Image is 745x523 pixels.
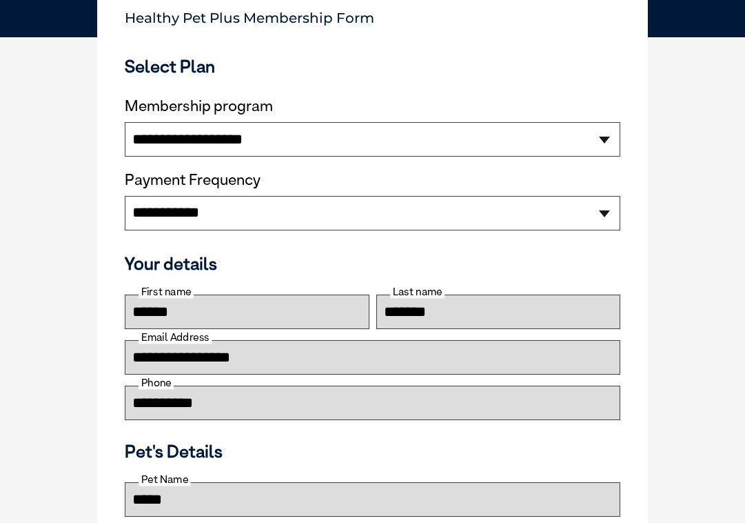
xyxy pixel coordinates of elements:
label: Membership program [125,97,620,115]
h3: Your details [125,253,620,274]
label: Email Address [139,331,212,344]
p: Healthy Pet Plus Membership Form [125,3,620,26]
h3: Select Plan [125,56,620,77]
label: Phone [139,377,174,389]
h3: Pet's Details [119,441,626,462]
label: Last name [390,286,445,298]
label: Payment Frequency [125,171,261,189]
label: First name [139,286,194,298]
